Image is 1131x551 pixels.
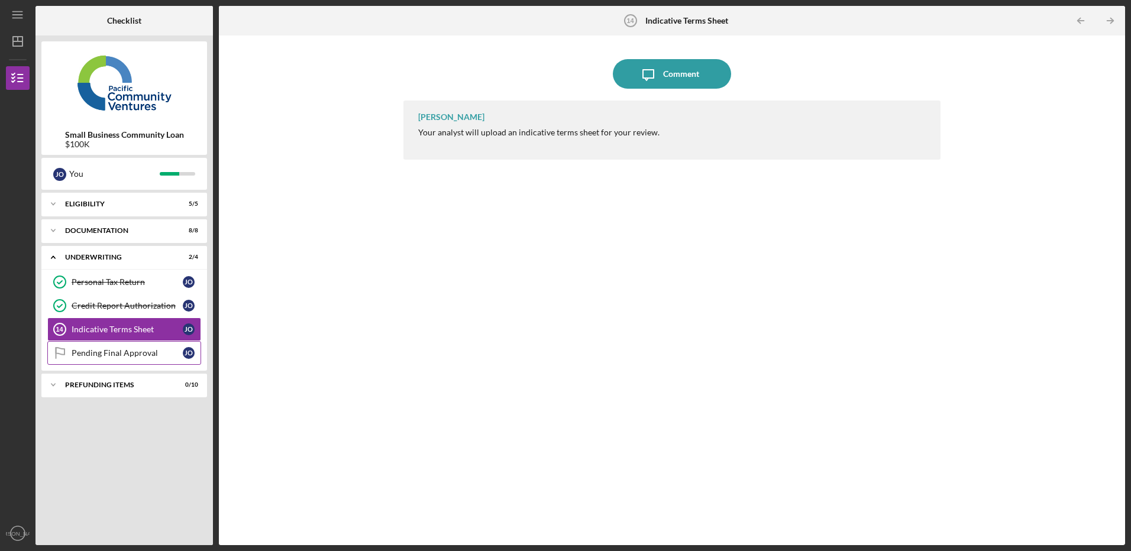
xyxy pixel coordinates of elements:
button: [PERSON_NAME] [6,521,30,545]
b: Checklist [107,16,141,25]
div: 2 / 4 [177,254,198,261]
tspan: 14 [56,326,63,333]
b: Indicative Terms Sheet [645,16,728,25]
a: Credit Report AuthorizationJO [47,294,201,317]
div: J O [183,323,195,335]
div: J O [183,300,195,312]
div: Credit Report Authorization [72,301,183,310]
div: Pending Final Approval [72,348,183,358]
div: $100K [65,140,184,149]
b: Small Business Community Loan [65,130,184,140]
button: Comment [613,59,731,89]
tspan: 14 [626,17,634,24]
div: Comment [663,59,699,89]
div: You [69,164,160,184]
a: 14Indicative Terms SheetJO [47,317,201,341]
img: Product logo [41,47,207,118]
div: 0 / 10 [177,381,198,388]
div: Personal Tax Return [72,277,183,287]
div: Indicative Terms Sheet [72,325,183,334]
div: 8 / 8 [177,227,198,234]
div: Prefunding Items [65,381,169,388]
div: 5 / 5 [177,200,198,208]
a: Pending Final ApprovalJO [47,341,201,365]
a: Personal Tax ReturnJO [47,270,201,294]
div: Your analyst will upload an indicative terms sheet for your review. [418,128,660,137]
div: Documentation [65,227,169,234]
div: [PERSON_NAME] [418,112,484,122]
div: Eligibility [65,200,169,208]
div: J O [53,168,66,181]
div: J O [183,276,195,288]
div: J O [183,347,195,359]
div: Underwriting [65,254,169,261]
